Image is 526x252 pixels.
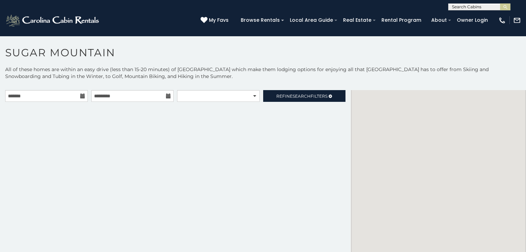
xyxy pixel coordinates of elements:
a: My Favs [201,17,230,24]
span: My Favs [209,17,229,24]
a: Local Area Guide [286,15,336,26]
span: Refine Filters [276,94,327,99]
a: Real Estate [340,15,375,26]
img: mail-regular-white.png [513,17,521,24]
span: Search [293,94,311,99]
img: White-1-2.png [5,13,101,27]
a: Browse Rentals [237,15,283,26]
a: About [428,15,450,26]
img: phone-regular-white.png [498,17,506,24]
a: Owner Login [453,15,491,26]
a: RefineSearchFilters [263,90,346,102]
a: Rental Program [378,15,425,26]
